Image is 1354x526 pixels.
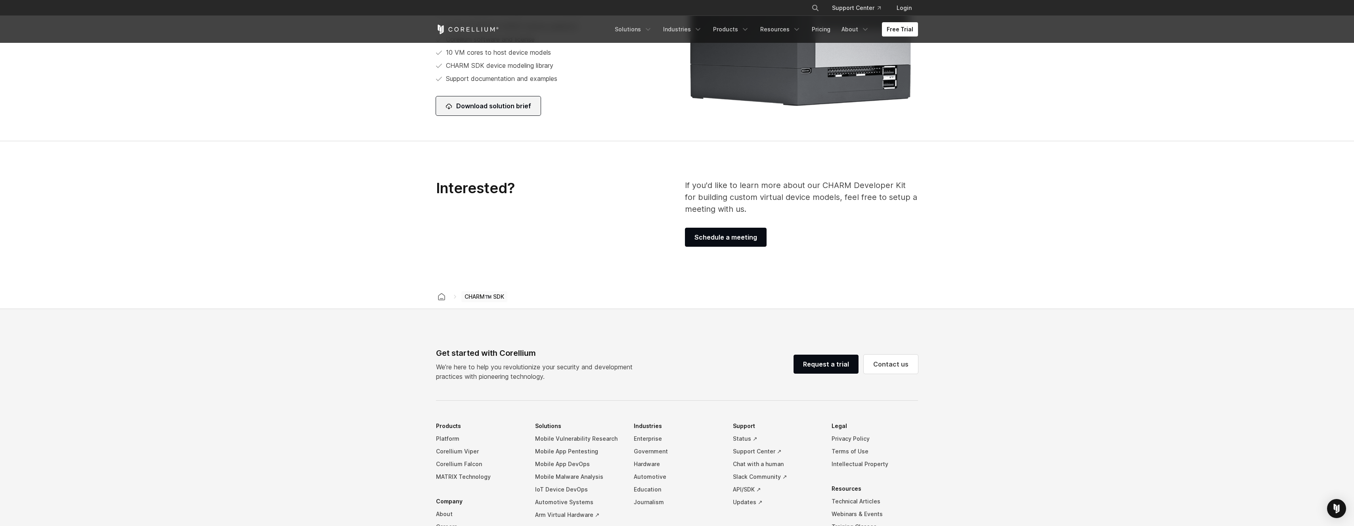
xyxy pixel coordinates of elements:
[733,483,819,496] a: API/SDK ↗
[1327,499,1346,518] div: Open Intercom Messenger
[535,470,622,483] a: Mobile Malware Analysis
[535,445,622,458] a: Mobile App Pentesting
[436,179,639,197] h2: Interested?
[436,432,522,445] a: Platform
[658,22,707,36] a: Industries
[436,470,522,483] a: MATRIX Technology
[808,1,822,15] button: Search
[733,445,819,458] a: Support Center ↗
[535,509,622,521] a: Arm Virtual Hardware ↗
[610,22,918,36] div: Navigation Menu
[634,483,720,496] a: Education
[535,496,622,509] a: Automotive Systems
[802,1,918,15] div: Navigation Menu
[535,483,622,496] a: IoT Device DevOps
[837,22,874,36] a: About
[685,228,767,247] a: Schedule a meeting
[832,432,918,445] a: Privacy Policy
[436,362,639,381] p: We’re here to help you revolutionize your security and development practices with pioneering tech...
[446,74,557,83] span: Support documentation and examples
[436,96,541,115] a: Download solution brief
[755,22,805,36] a: Resources
[634,458,720,470] a: Hardware
[794,355,859,374] a: Request a trial
[733,470,819,483] a: Slack Community ↗
[461,291,507,302] span: CHARM™️ SDK
[446,61,553,70] span: CHARM SDK device modeling library
[694,232,757,242] span: Schedule a meeting
[882,22,918,36] a: Free Trial
[634,470,720,483] a: Automotive
[535,458,622,470] a: Mobile App DevOps
[436,25,499,34] a: Corellium Home
[807,22,835,36] a: Pricing
[685,179,918,215] p: If you'd like to learn more about our CHARM Developer Kit for building custom virtual device mode...
[826,1,887,15] a: Support Center
[610,22,657,36] a: Solutions
[436,458,522,470] a: Corellium Falcon
[733,432,819,445] a: Status ↗
[832,458,918,470] a: Intellectual Property
[436,445,522,458] a: Corellium Viper
[634,496,720,509] a: Journalism
[890,1,918,15] a: Login
[733,496,819,509] a: Updates ↗
[832,445,918,458] a: Terms of Use
[864,355,918,374] a: Contact us
[634,432,720,445] a: Enterprise
[434,291,449,302] a: Corellium home
[436,508,522,520] a: About
[733,458,819,470] a: Chat with a human
[832,508,918,520] a: Webinars & Events
[535,432,622,445] a: Mobile Vulnerability Research
[634,445,720,458] a: Government
[436,347,639,359] div: Get started with Corellium
[708,22,754,36] a: Products
[832,495,918,508] a: Technical Articles
[446,48,551,57] span: 10 VM cores to host device models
